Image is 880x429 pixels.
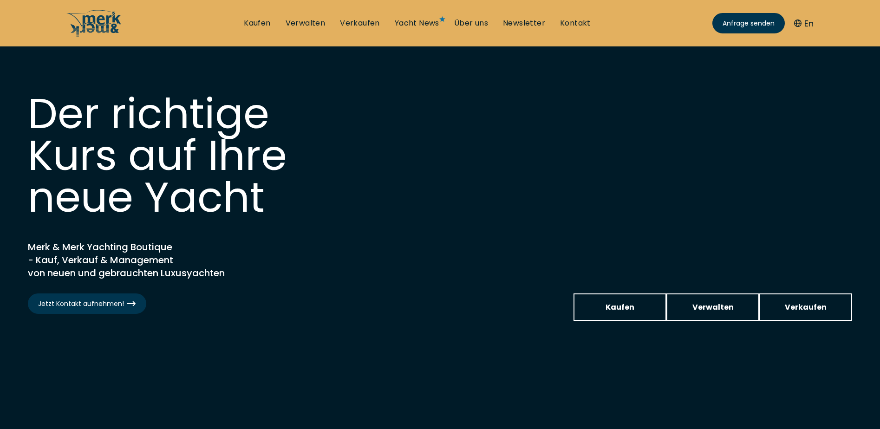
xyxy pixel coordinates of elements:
a: Kontakt [560,18,591,28]
a: Verkaufen [340,18,380,28]
a: Verwalten [666,293,759,321]
span: Verkaufen [785,301,827,313]
span: Kaufen [606,301,634,313]
a: Yacht News [395,18,439,28]
a: Newsletter [503,18,545,28]
a: Kaufen [244,18,270,28]
a: Kaufen [574,293,666,321]
button: En [794,17,814,30]
span: Anfrage senden [723,19,775,28]
span: Verwalten [692,301,734,313]
h2: Merk & Merk Yachting Boutique - Kauf, Verkauf & Management von neuen und gebrauchten Luxusyachten [28,240,260,279]
a: Über uns [454,18,488,28]
a: Anfrage senden [712,13,785,33]
a: Jetzt Kontakt aufnehmen! [28,293,146,314]
h1: Der richtige Kurs auf Ihre neue Yacht [28,93,306,218]
a: Verwalten [286,18,326,28]
span: Jetzt Kontakt aufnehmen! [38,299,136,309]
a: Verkaufen [759,293,852,321]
